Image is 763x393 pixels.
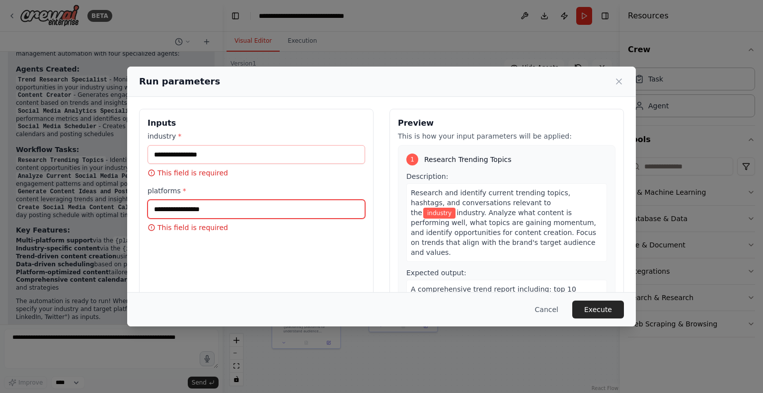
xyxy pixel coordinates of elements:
[398,117,615,129] h3: Preview
[148,131,365,141] label: industry
[527,301,566,318] button: Cancel
[406,154,418,165] div: 1
[411,209,596,256] span: industry. Analyze what content is performing well, what topics are gaining momentum, and identify...
[398,131,615,141] p: This is how your input parameters will be applied:
[148,186,365,196] label: platforms
[148,223,365,233] p: This field is required
[424,155,512,164] span: Research Trending Topics
[411,189,570,217] span: Research and identify current trending topics, hashtags, and conversations relevant to the
[406,172,448,180] span: Description:
[406,269,466,277] span: Expected output:
[411,285,576,303] span: A comprehensive trend report including: top 10 trending topics in
[148,117,365,129] h3: Inputs
[139,75,220,88] h2: Run parameters
[572,301,624,318] button: Execute
[423,208,456,219] span: Variable: industry
[148,168,365,178] p: This field is required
